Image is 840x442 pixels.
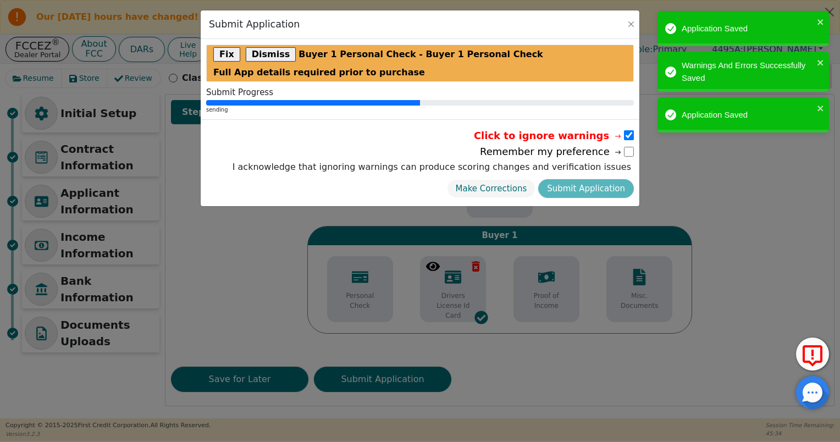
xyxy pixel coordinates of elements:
[209,19,300,30] h3: Submit Application
[230,161,634,174] label: I acknowledge that ignoring warnings can produce scoring changes and verification issues
[682,23,814,35] div: Application Saved
[817,102,825,114] button: close
[682,59,814,84] div: Warnings And Errors Successfully Saved
[626,19,637,30] button: Close
[213,47,240,62] button: Fix
[796,338,829,371] button: Report Error to FCC
[817,56,825,69] button: close
[480,144,623,159] span: Remember my preference
[206,106,634,114] div: sending
[246,47,296,62] button: Dismiss
[817,15,825,28] button: close
[474,128,623,143] span: Click to ignore warnings
[206,87,634,97] div: Submit Progress
[447,179,536,198] button: Make Corrections
[682,109,814,121] div: Application Saved
[213,66,425,79] span: Full App details required prior to purchase
[299,48,543,61] span: Buyer 1 Personal Check - Buyer 1 Personal Check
